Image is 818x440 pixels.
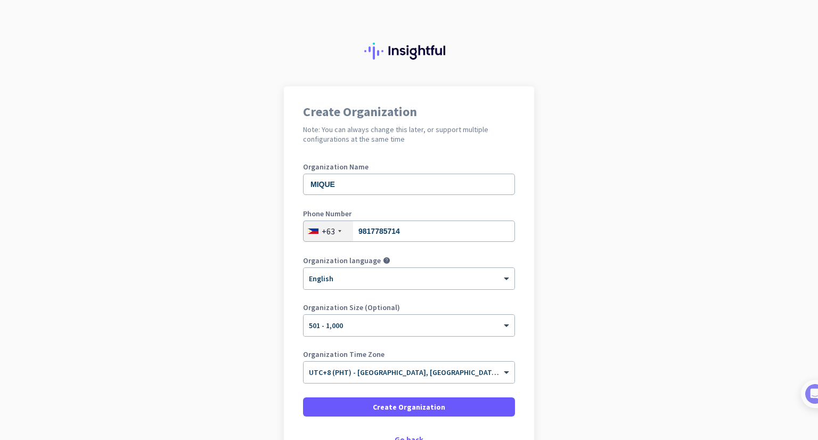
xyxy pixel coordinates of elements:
[303,304,515,311] label: Organization Size (Optional)
[303,174,515,195] input: What is the name of your organization?
[303,163,515,170] label: Organization Name
[303,351,515,358] label: Organization Time Zone
[303,221,515,242] input: 2 3234 5678
[303,257,381,264] label: Organization language
[383,257,390,264] i: help
[322,226,335,237] div: +63
[303,397,515,417] button: Create Organization
[303,210,515,217] label: Phone Number
[303,105,515,118] h1: Create Organization
[373,402,445,412] span: Create Organization
[303,125,515,144] h2: Note: You can always change this later, or support multiple configurations at the same time
[364,43,454,60] img: Insightful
